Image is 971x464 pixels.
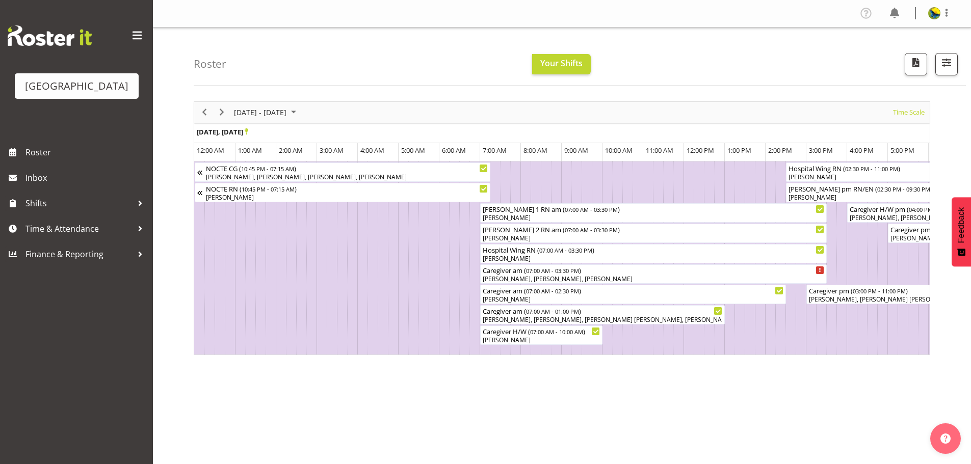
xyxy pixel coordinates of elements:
[25,78,128,94] div: [GEOGRAPHIC_DATA]
[483,285,783,295] div: Caregiver am ( )
[940,433,951,444] img: help-xxl-2.png
[25,145,148,160] span: Roster
[957,207,966,243] span: Feedback
[8,25,92,46] img: Rosterit website logo
[401,146,425,155] span: 5:00 AM
[320,146,344,155] span: 3:00 AM
[526,287,579,295] span: 07:00 AM - 02:30 PM
[809,146,833,155] span: 3:00 PM
[232,106,301,119] button: October 2025
[526,307,579,315] span: 07:00 AM - 01:00 PM
[540,58,583,69] span: Your Shifts
[206,183,488,194] div: NOCTE RN ( )
[442,146,466,155] span: 6:00 AM
[197,146,224,155] span: 12:00 AM
[206,193,488,202] div: [PERSON_NAME]
[768,146,792,155] span: 2:00 PM
[480,203,827,223] div: Ressie 1 RN am Begin From Monday, October 27, 2025 at 7:00:00 AM GMT+13:00 Ends At Monday, Octobe...
[230,102,302,123] div: Oct 27 - Nov 02, 2025
[483,315,722,324] div: [PERSON_NAME], [PERSON_NAME], [PERSON_NAME] [PERSON_NAME], [PERSON_NAME], [PERSON_NAME], [PERSON_...
[242,185,295,193] span: 10:45 PM - 07:15 AM
[483,204,824,214] div: [PERSON_NAME] 1 RN am ( )
[905,53,927,75] button: Download a PDF of the roster according to the set date range.
[483,213,824,223] div: [PERSON_NAME]
[877,185,930,193] span: 02:30 PM - 09:30 PM
[25,170,148,185] span: Inbox
[935,53,958,75] button: Filter Shifts
[360,146,384,155] span: 4:00 AM
[687,146,714,155] span: 12:00 PM
[523,146,547,155] span: 8:00 AM
[530,327,583,336] span: 07:00 AM - 10:00 AM
[952,197,971,266] button: Feedback - Show survey
[483,275,824,284] div: [PERSON_NAME], [PERSON_NAME], [PERSON_NAME]
[565,205,618,213] span: 07:00 AM - 03:30 PM
[25,247,133,262] span: Finance & Reporting
[194,58,226,70] h4: Roster
[483,244,824,255] div: Hospital Wing RN ( )
[483,254,824,263] div: [PERSON_NAME]
[483,306,722,316] div: Caregiver am ( )
[483,224,824,234] div: [PERSON_NAME] 2 RN am ( )
[238,146,262,155] span: 1:00 AM
[480,325,602,345] div: Caregiver H/W Begin From Monday, October 27, 2025 at 7:00:00 AM GMT+13:00 Ends At Monday, October...
[845,165,898,173] span: 02:30 PM - 11:00 PM
[480,244,827,263] div: Hospital Wing RN Begin From Monday, October 27, 2025 at 7:00:00 AM GMT+13:00 Ends At Monday, Octo...
[480,285,786,304] div: Caregiver am Begin From Monday, October 27, 2025 at 7:00:00 AM GMT+13:00 Ends At Monday, October ...
[532,54,591,74] button: Your Shifts
[483,146,507,155] span: 7:00 AM
[480,264,827,284] div: Caregiver am Begin From Monday, October 27, 2025 at 7:00:00 AM GMT+13:00 Ends At Monday, October ...
[279,146,303,155] span: 2:00 AM
[483,265,824,275] div: Caregiver am ( )
[564,146,588,155] span: 9:00 AM
[480,305,725,324] div: Caregiver am Begin From Monday, October 27, 2025 at 7:00:00 AM GMT+13:00 Ends At Monday, October ...
[928,7,940,19] img: gemma-hall22491374b5f274993ff8414464fec47f.png
[727,146,751,155] span: 1:00 PM
[890,146,914,155] span: 5:00 PM
[483,295,783,304] div: [PERSON_NAME]
[850,146,874,155] span: 4:00 PM
[194,101,930,355] div: Timeline Week of October 27, 2025
[25,221,133,236] span: Time & Attendance
[206,163,488,173] div: NOCTE CG ( )
[25,196,133,211] span: Shifts
[646,146,673,155] span: 11:00 AM
[483,234,824,243] div: [PERSON_NAME]
[197,127,248,137] span: [DATE], [DATE]
[483,326,600,336] div: Caregiver H/W ( )
[233,106,287,119] span: [DATE] - [DATE]
[195,183,490,202] div: NOCTE RN Begin From Sunday, October 26, 2025 at 10:45:00 PM GMT+13:00 Ends At Monday, October 27,...
[206,173,488,182] div: [PERSON_NAME], [PERSON_NAME], [PERSON_NAME], [PERSON_NAME]
[196,102,213,123] div: previous period
[565,226,618,234] span: 07:00 AM - 03:30 PM
[241,165,294,173] span: 10:45 PM - 07:15 AM
[480,224,827,243] div: Ressie 2 RN am Begin From Monday, October 27, 2025 at 7:00:00 AM GMT+13:00 Ends At Monday, Octobe...
[909,205,962,213] span: 04:00 PM - 09:00 PM
[605,146,633,155] span: 10:00 AM
[195,162,490,182] div: NOCTE CG Begin From Sunday, October 26, 2025 at 10:45:00 PM GMT+13:00 Ends At Monday, October 27,...
[891,106,927,119] button: Time Scale
[539,246,592,254] span: 07:00 AM - 03:30 PM
[892,106,926,119] span: Time Scale
[215,106,229,119] button: Next
[853,287,906,295] span: 03:00 PM - 11:00 PM
[526,266,579,275] span: 07:00 AM - 03:30 PM
[213,102,230,123] div: next period
[198,106,212,119] button: Previous
[483,336,600,345] div: [PERSON_NAME]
